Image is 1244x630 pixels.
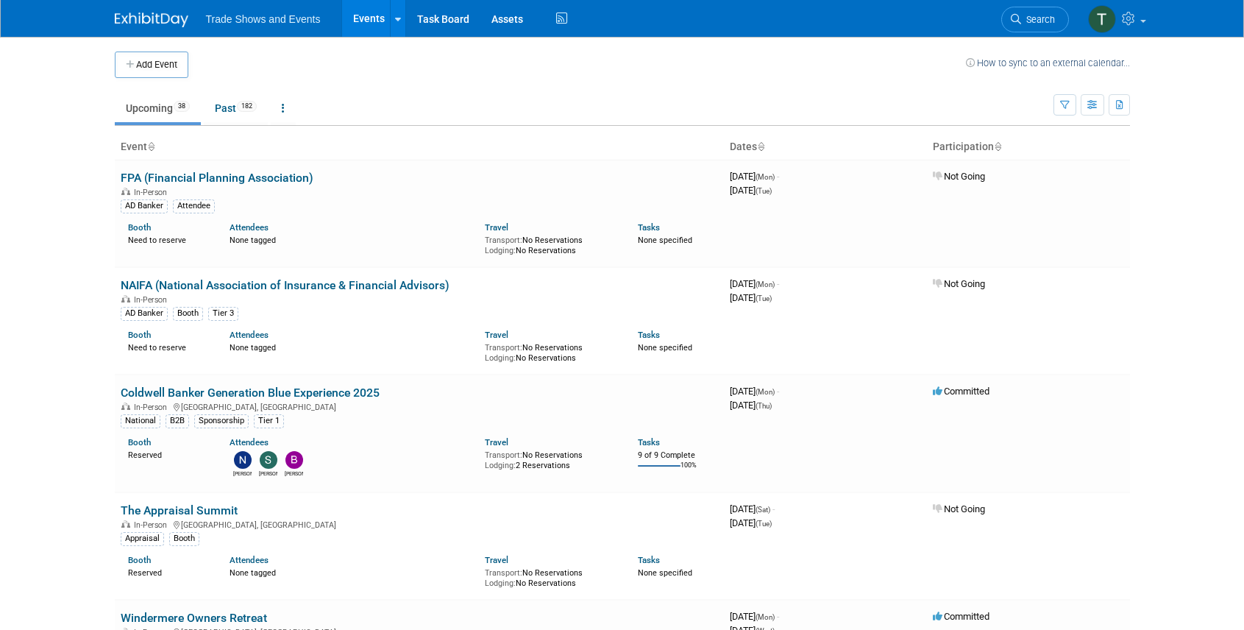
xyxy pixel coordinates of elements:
span: - [777,611,779,622]
div: Booth [173,307,203,320]
span: [DATE] [730,386,779,397]
span: [DATE] [730,400,772,411]
div: No Reservations 2 Reservations [485,447,616,470]
img: In-Person Event [121,188,130,195]
div: None tagged [230,340,474,353]
span: (Mon) [756,613,775,621]
span: In-Person [134,403,171,412]
span: Transport: [485,568,522,578]
a: Attendees [230,555,269,565]
img: Tiff Wagner [1088,5,1116,33]
span: None specified [638,568,692,578]
span: Not Going [933,171,985,182]
div: AD Banker [121,307,168,320]
a: Travel [485,437,508,447]
a: Travel [485,555,508,565]
a: Sort by Event Name [147,141,154,152]
span: [DATE] [730,292,772,303]
div: Sponsorship [194,414,249,428]
div: B2B [166,414,189,428]
a: Booth [128,555,151,565]
div: No Reservations No Reservations [485,233,616,255]
a: Travel [485,330,508,340]
span: Search [1021,14,1055,25]
span: Transport: [485,450,522,460]
span: Lodging: [485,578,516,588]
img: ExhibitDay [115,13,188,27]
span: Lodging: [485,353,516,363]
span: None specified [638,343,692,353]
a: Attendees [230,437,269,447]
div: Tier 1 [254,414,284,428]
span: (Sat) [756,506,770,514]
div: AD Banker [121,199,168,213]
div: 9 of 9 Complete [638,450,718,461]
img: In-Person Event [121,295,130,302]
span: (Tue) [756,187,772,195]
span: Lodging: [485,461,516,470]
a: Booth [128,222,151,233]
a: Coldwell Banker Generation Blue Experience 2025 [121,386,380,400]
a: Windermere Owners Retreat [121,611,267,625]
th: Participation [927,135,1130,160]
div: Need to reserve [128,340,208,353]
div: None tagged [230,233,474,246]
a: The Appraisal Summit [121,503,238,517]
span: - [777,278,779,289]
th: Dates [724,135,927,160]
span: 182 [237,101,257,112]
a: How to sync to an external calendar... [966,57,1130,68]
a: NAIFA (National Association of Insurance & Financial Advisors) [121,278,449,292]
span: Committed [933,611,989,622]
span: Lodging: [485,246,516,255]
span: Committed [933,386,989,397]
div: Reserved [128,447,208,461]
div: Reserved [128,565,208,578]
span: (Tue) [756,520,772,528]
span: (Thu) [756,402,772,410]
a: Upcoming38 [115,94,201,122]
a: Attendees [230,222,269,233]
div: Simona Daneshfar [259,469,277,478]
div: [GEOGRAPHIC_DATA], [GEOGRAPHIC_DATA] [121,400,718,412]
span: Not Going [933,278,985,289]
span: [DATE] [730,517,772,528]
span: [DATE] [730,185,772,196]
img: Bobby DeSpain [285,451,303,469]
span: (Tue) [756,294,772,302]
div: No Reservations No Reservations [485,340,616,363]
div: Attendee [173,199,215,213]
div: Appraisal [121,532,164,545]
a: Tasks [638,330,660,340]
a: Tasks [638,222,660,233]
span: None specified [638,236,692,245]
span: [DATE] [730,611,779,622]
span: - [777,386,779,397]
div: Need to reserve [128,233,208,246]
a: Sort by Participation Type [994,141,1001,152]
td: 100% [680,461,697,481]
img: In-Person Event [121,403,130,410]
a: Tasks [638,437,660,447]
div: National [121,414,160,428]
a: Booth [128,437,151,447]
span: [DATE] [730,503,775,514]
span: Trade Shows and Events [206,13,321,25]
span: - [777,171,779,182]
th: Event [115,135,724,160]
div: [GEOGRAPHIC_DATA], [GEOGRAPHIC_DATA] [121,518,718,530]
a: Tasks [638,555,660,565]
div: Booth [169,532,199,545]
span: [DATE] [730,171,779,182]
button: Add Event [115,52,188,78]
span: Transport: [485,236,522,245]
div: No Reservations No Reservations [485,565,616,588]
span: [DATE] [730,278,779,289]
span: In-Person [134,188,171,197]
img: In-Person Event [121,520,130,528]
div: Tier 3 [208,307,238,320]
span: Not Going [933,503,985,514]
a: Attendees [230,330,269,340]
span: In-Person [134,295,171,305]
span: (Mon) [756,280,775,289]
